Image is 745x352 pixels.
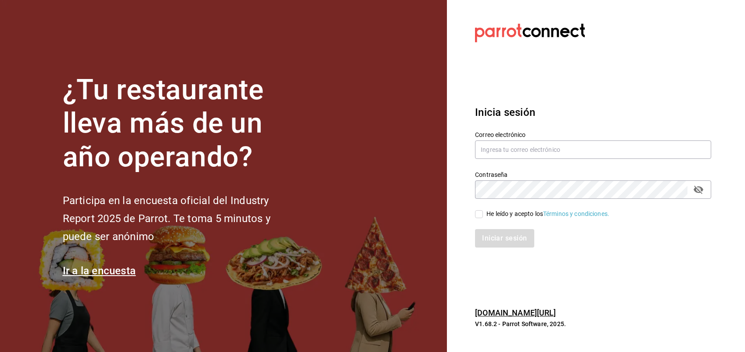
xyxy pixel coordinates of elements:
[475,320,711,328] p: V1.68.2 - Parrot Software, 2025.
[475,131,711,137] label: Correo electrónico
[475,171,711,177] label: Contraseña
[486,209,609,219] div: He leído y acepto los
[475,308,556,317] a: [DOMAIN_NAME][URL]
[63,73,300,174] h1: ¿Tu restaurante lleva más de un año operando?
[475,140,711,159] input: Ingresa tu correo electrónico
[543,210,609,217] a: Términos y condiciones.
[475,104,711,120] h3: Inicia sesión
[691,182,706,197] button: passwordField
[63,265,136,277] a: Ir a la encuesta
[63,192,300,245] h2: Participa en la encuesta oficial del Industry Report 2025 de Parrot. Te toma 5 minutos y puede se...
